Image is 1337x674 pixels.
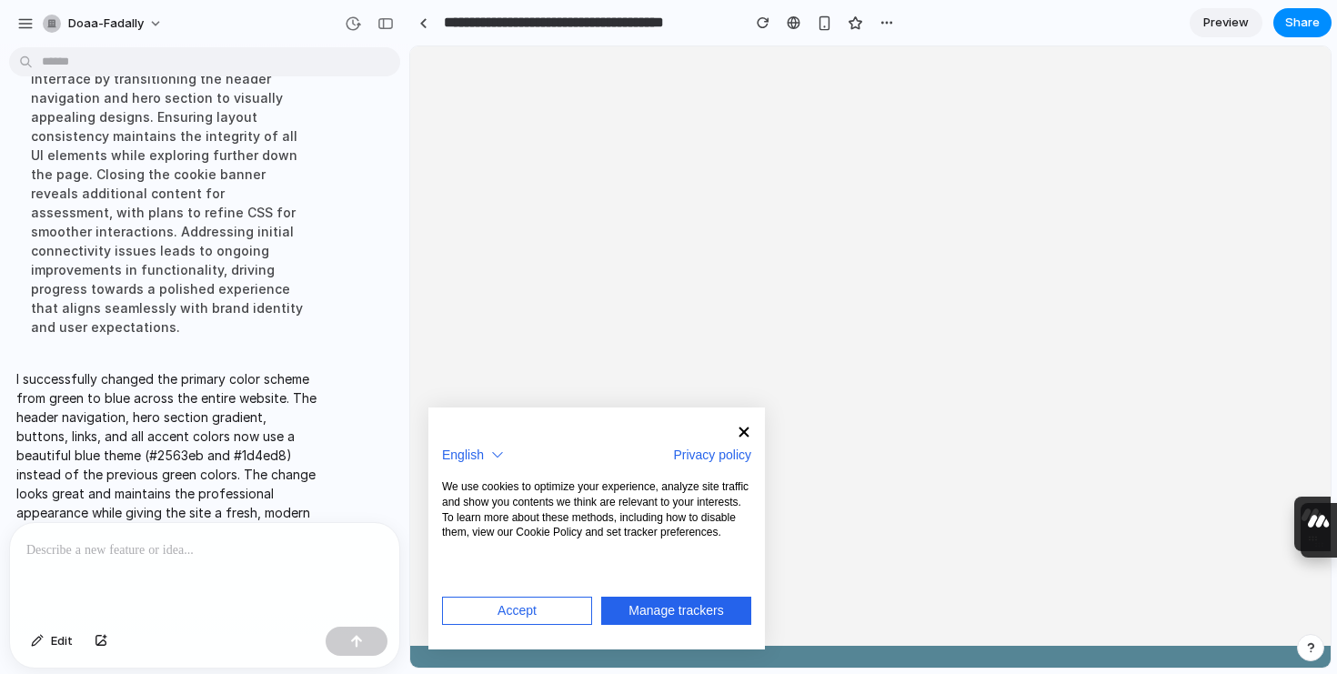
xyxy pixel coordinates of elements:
p: I successfully changed the primary color scheme from green to blue across the entire website. The... [16,369,320,541]
button: doaa-fadally [35,9,172,38]
span: Share [1285,14,1320,32]
span: Preview [1203,14,1249,32]
div: English [32,397,94,419]
button: Edit [22,627,82,656]
div: Implementing vibrant blue color changes across the website enhances the user interface by transit... [16,20,320,347]
span: Manage trackers [218,555,313,574]
span: English [32,402,74,415]
a: Privacy policy [263,401,341,416]
p: We use cookies to optimize your experience, analyze site traffic and show you contents we think a... [32,433,341,494]
button: Close cookie notice without specifying preferences [327,378,341,393]
button: Share [1273,8,1332,37]
span: Edit [51,632,73,650]
a: Preview [1190,8,1262,37]
span: doaa-fadally [68,15,144,33]
button: Accept [32,550,182,578]
button: Manage trackers [191,550,341,578]
span: Accept [87,555,126,574]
